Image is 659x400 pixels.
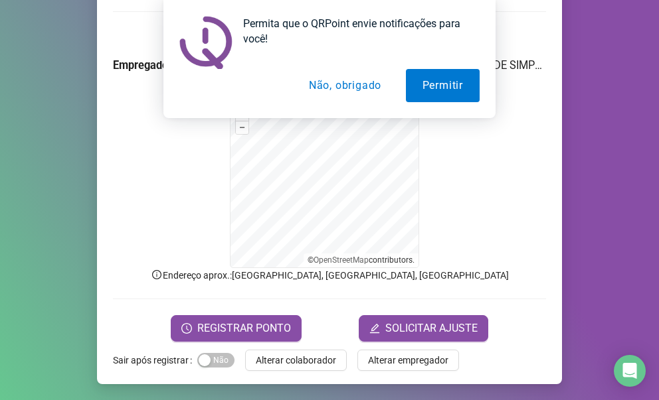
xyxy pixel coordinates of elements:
[359,315,488,342] button: editSOLICITAR AJUSTE
[292,69,398,102] button: Não, obrigado
[233,16,480,46] div: Permita que o QRPoint envie notificações para você!
[113,268,546,283] p: Endereço aprox. : [GEOGRAPHIC_DATA], [GEOGRAPHIC_DATA], [GEOGRAPHIC_DATA]
[406,69,480,102] button: Permitir
[236,121,248,134] button: –
[179,16,233,69] img: notification icon
[314,255,369,265] a: OpenStreetMap
[308,255,415,265] li: © contributors.
[245,350,347,371] button: Alterar colaborador
[369,323,380,334] span: edit
[197,320,291,336] span: REGISTRAR PONTO
[368,353,448,367] span: Alterar empregador
[151,269,163,281] span: info-circle
[385,320,478,336] span: SOLICITAR AJUSTE
[171,315,302,342] button: REGISTRAR PONTO
[357,350,459,371] button: Alterar empregador
[181,323,192,334] span: clock-circle
[256,353,336,367] span: Alterar colaborador
[614,355,646,387] div: Open Intercom Messenger
[113,350,197,371] label: Sair após registrar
